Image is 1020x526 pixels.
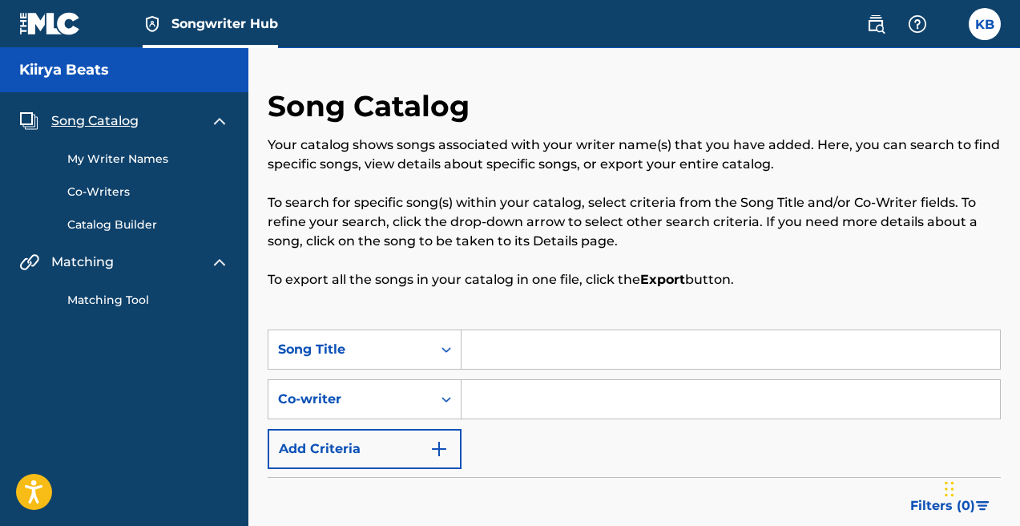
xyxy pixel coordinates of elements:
[268,193,1001,251] p: To search for specific song(s) within your catalog, select criteria from the Song Title and/or Co...
[19,111,139,131] a: Song CatalogSong Catalog
[943,16,959,32] div: Notifications
[19,111,38,131] img: Song Catalog
[67,184,229,200] a: Co-Writers
[171,14,278,33] span: Songwriter Hub
[51,111,139,131] span: Song Catalog
[901,8,933,40] div: Help
[278,340,422,359] div: Song Title
[429,439,449,459] img: 9d2ae6d4665cec9f34b9.svg
[901,486,1001,526] button: Filters (0)
[910,496,975,516] span: Filters ( 0 )
[640,272,685,287] strong: Export
[210,253,229,272] img: expand
[143,14,162,34] img: Top Rightsholder
[866,14,885,34] img: search
[210,111,229,131] img: expand
[19,12,81,35] img: MLC Logo
[268,270,1001,289] p: To export all the songs in your catalog in one file, click the button.
[268,88,478,124] h2: Song Catalog
[67,216,229,233] a: Catalog Builder
[860,8,892,40] a: Public Search
[19,253,39,272] img: Matching
[67,151,229,168] a: My Writer Names
[51,253,114,272] span: Matching
[945,465,954,513] div: Drag
[268,136,1001,174] p: Your catalog shows songs associated with your writer name(s) that you have added. Here, you can s...
[940,449,1020,526] iframe: Chat Widget
[67,292,229,309] a: Matching Tool
[278,390,422,409] div: Co-writer
[908,14,927,34] img: help
[19,61,109,79] h5: Kiirya Beats
[969,8,1001,40] div: User Menu
[268,429,462,469] button: Add Criteria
